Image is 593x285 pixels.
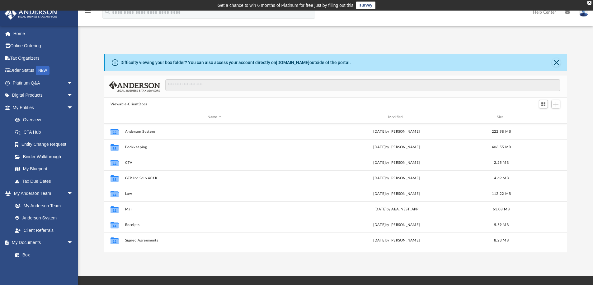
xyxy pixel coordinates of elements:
[84,9,92,16] i: menu
[307,129,486,134] div: [DATE] by [PERSON_NAME]
[3,7,59,20] img: Anderson Advisors Platinum Portal
[9,163,79,175] a: My Blueprint
[307,222,486,228] div: [DATE] by [PERSON_NAME]
[9,249,76,261] a: Box
[67,237,79,249] span: arrow_drop_down
[492,130,511,133] span: 222.98 MB
[125,176,304,180] button: GFP Inc Solo 401K
[4,101,82,114] a: My Entitiesarrow_drop_down
[493,207,510,211] span: 63.08 MB
[307,114,486,120] div: Modified
[67,77,79,90] span: arrow_drop_down
[36,66,49,75] div: NEW
[125,238,304,242] button: Signed Agreements
[587,1,591,5] div: close
[67,89,79,102] span: arrow_drop_down
[4,40,82,52] a: Online Ordering
[125,114,304,120] div: Name
[9,224,79,237] a: Client Referrals
[4,77,82,89] a: Platinum Q&Aarrow_drop_down
[125,145,304,149] button: Bookkeeping
[111,102,147,107] button: Viewable-ClientDocs
[494,176,509,180] span: 4.69 MB
[4,52,82,64] a: Tax Organizers
[125,207,304,211] button: Mail
[9,261,79,274] a: Meeting Minutes
[104,124,567,253] div: grid
[551,100,561,108] button: Add
[9,114,82,126] a: Overview
[307,237,486,243] div: [DATE] by [PERSON_NAME]
[9,138,82,151] a: Entity Change Request
[307,144,486,150] div: [DATE] by [PERSON_NAME]
[67,101,79,114] span: arrow_drop_down
[84,12,92,16] a: menu
[9,175,82,187] a: Tax Due Dates
[4,187,79,200] a: My Anderson Teamarrow_drop_down
[489,114,514,120] div: Size
[125,161,304,165] button: CTA
[104,8,111,15] i: search
[307,191,486,196] div: [DATE] by [PERSON_NAME]
[307,206,486,212] div: [DATE] by ABA_NEST_APP
[4,27,82,40] a: Home
[165,79,560,91] input: Search files and folders
[494,223,509,226] span: 5.59 MB
[4,237,79,249] a: My Documentsarrow_drop_down
[4,89,82,102] a: Digital Productsarrow_drop_down
[125,192,304,196] button: Law
[120,59,351,66] div: Difficulty viewing your box folder? You can also access your account directly on outside of the p...
[218,2,354,9] div: Get a chance to win 6 months of Platinum for free just by filling out this
[276,60,309,65] a: [DOMAIN_NAME]
[106,114,122,120] div: id
[492,145,511,149] span: 406.55 MB
[307,175,486,181] div: [DATE] by [PERSON_NAME]
[579,8,588,17] img: User Pic
[9,126,82,138] a: CTA Hub
[494,161,509,164] span: 2.25 MB
[539,100,548,108] button: Switch to Grid View
[125,223,304,227] button: Receipts
[125,130,304,134] button: Anderson System
[9,200,76,212] a: My Anderson Team
[307,160,486,165] div: [DATE] by [PERSON_NAME]
[4,64,82,77] a: Order StatusNEW
[492,192,511,195] span: 112.22 MB
[9,212,79,224] a: Anderson System
[552,58,561,67] button: Close
[67,187,79,200] span: arrow_drop_down
[516,114,560,120] div: id
[356,2,375,9] a: survey
[494,238,509,242] span: 8.23 MB
[9,150,82,163] a: Binder Walkthrough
